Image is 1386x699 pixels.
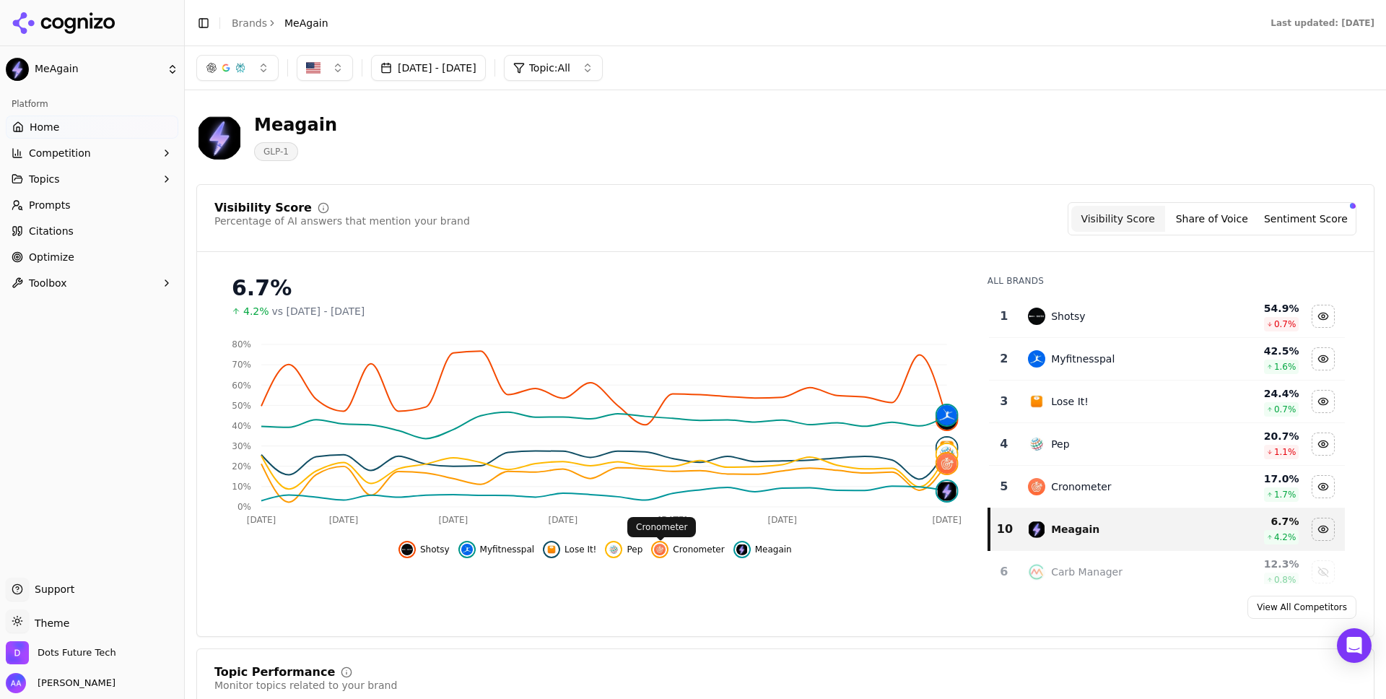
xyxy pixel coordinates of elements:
button: [DATE] - [DATE] [371,55,486,81]
button: Open user button [6,673,115,693]
a: Prompts [6,194,178,217]
tspan: [DATE] [658,515,688,525]
div: 6.7 % [1206,514,1299,529]
tr: 4pepPep20.7%1.1%Hide pep data [989,423,1345,466]
nav: breadcrumb [232,16,328,30]
tspan: [DATE] [932,515,962,525]
div: Percentage of AI answers that mention your brand [214,214,470,228]
div: Meagain [254,113,337,136]
div: Shotsy [1051,309,1085,324]
span: Dots Future Tech [38,646,116,659]
tr: 5cronometerCronometer17.0%1.7%Hide cronometer data [989,466,1345,508]
span: Meagain [755,544,792,555]
tspan: 50% [232,401,251,411]
img: meagain [1028,521,1045,538]
div: 2 [995,350,1014,368]
a: Optimize [6,246,178,269]
tspan: 70% [232,360,251,370]
div: 4 [995,435,1014,453]
tspan: 10% [232,482,251,492]
tspan: 20% [232,461,251,472]
div: 20.7 % [1206,429,1299,443]
tspan: 40% [232,421,251,431]
img: cronometer [654,544,666,555]
tspan: 60% [232,381,251,391]
img: myfitnesspal [937,405,957,425]
img: US [306,61,321,75]
span: Pep [627,544,642,555]
tspan: [DATE] [329,515,359,525]
button: Competition [6,142,178,165]
button: Show carb manager data [1312,560,1335,583]
div: Lose It! [1051,394,1089,409]
tr: 2myfitnesspalMyfitnesspal42.5%1.6%Hide myfitnesspal data [989,338,1345,381]
img: lose it! [1028,393,1045,410]
div: Pep [1051,437,1069,451]
span: Lose It! [565,544,596,555]
span: Topic: All [529,61,570,75]
img: Dots Future Tech [6,641,29,664]
div: All Brands [988,275,1345,287]
img: cronometer [937,453,957,474]
span: Prompts [29,198,71,212]
div: 17.0 % [1206,472,1299,486]
span: MeAgain [35,63,161,76]
button: Share of Voice [1165,206,1259,232]
img: lose it! [546,544,557,555]
img: pep [937,444,957,464]
span: 1.7 % [1274,489,1296,500]
button: Sentiment Score [1259,206,1353,232]
span: Competition [29,146,91,160]
button: Open organization switcher [6,641,116,664]
button: Hide cronometer data [1312,475,1335,498]
span: Theme [29,617,69,629]
tr: 3lose it!Lose It!24.4%0.7%Hide lose it! data [989,381,1345,423]
tspan: [DATE] [767,515,797,525]
span: Support [29,582,74,596]
span: Topics [29,172,60,186]
tr: 10meagainMeagain6.7%4.2%Hide meagain data [989,508,1345,551]
button: Hide cronometer data [651,541,724,558]
img: shotsy [401,544,413,555]
p: Cronometer [636,521,687,533]
tspan: 30% [232,441,251,451]
tspan: [DATE] [549,515,578,525]
button: Topics [6,168,178,191]
img: shotsy [1028,308,1045,325]
span: 0.8 % [1274,574,1296,586]
span: Citations [29,224,74,238]
span: Optimize [29,250,74,264]
button: Hide pep data [605,541,642,558]
button: Visibility Score [1071,206,1165,232]
div: Platform [6,92,178,116]
div: Myfitnesspal [1051,352,1115,366]
span: [PERSON_NAME] [32,677,115,690]
img: pep [1028,435,1045,453]
span: Shotsy [420,544,450,555]
span: 4.2 % [1274,531,1296,543]
button: Hide shotsy data [398,541,450,558]
img: lose it! [937,438,957,458]
button: Hide pep data [1312,433,1335,456]
div: Topic Performance [214,667,335,678]
button: Hide myfitnesspal data [1312,347,1335,370]
tr: 1shotsyShotsy54.9%0.7%Hide shotsy data [989,295,1345,338]
div: 3 [995,393,1014,410]
div: Open Intercom Messenger [1337,628,1372,663]
span: Myfitnesspal [480,544,535,555]
img: shotsy [937,409,957,430]
div: 54.9 % [1206,301,1299,316]
button: Hide myfitnesspal data [458,541,535,558]
button: Hide meagain data [1312,518,1335,541]
span: 4.2% [243,304,269,318]
span: 0.7 % [1274,318,1296,330]
a: View All Competitors [1247,596,1356,619]
tspan: [DATE] [247,515,276,525]
button: Hide lose it! data [1312,390,1335,413]
span: vs [DATE] - [DATE] [272,304,365,318]
div: 24.4 % [1206,386,1299,401]
img: MeAgain [196,114,243,160]
div: Carb Manager [1051,565,1123,579]
button: Hide shotsy data [1312,305,1335,328]
span: Home [30,120,59,134]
